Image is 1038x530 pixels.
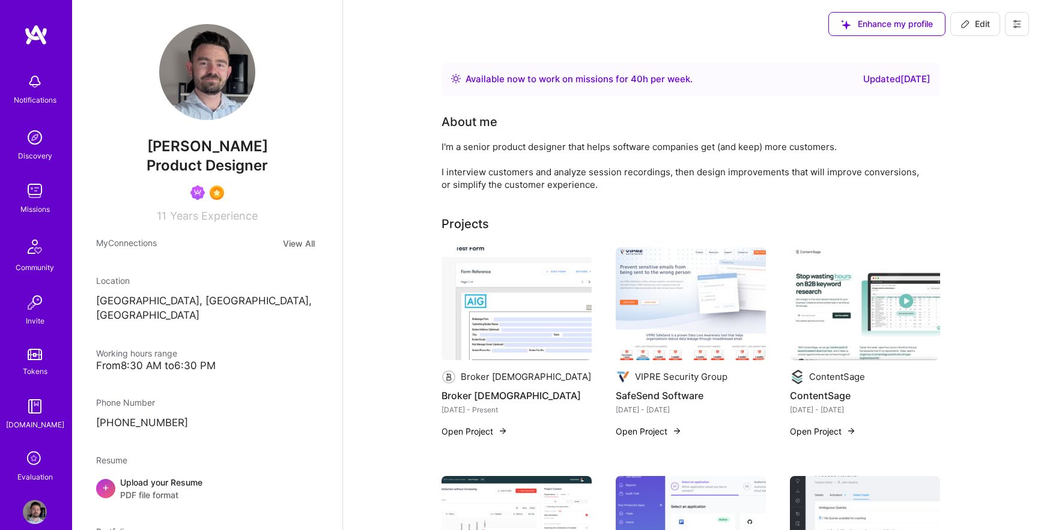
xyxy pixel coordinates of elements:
[96,294,318,323] p: [GEOGRAPHIC_DATA], [GEOGRAPHIC_DATA], [GEOGRAPHIC_DATA]
[24,24,48,46] img: logo
[20,203,50,215] div: Missions
[442,425,508,438] button: Open Project
[828,12,945,36] button: Enhance my profile
[96,236,157,250] span: My Connections
[96,274,318,287] div: Location
[442,140,922,191] div: I'm a senior product designer that helps software companies get (and keep) more customers. I inte...
[616,247,766,360] img: SafeSend Software
[28,349,42,360] img: tokens
[26,315,44,327] div: Invite
[442,215,489,233] div: Projects
[23,500,47,524] img: User Avatar
[790,425,856,438] button: Open Project
[442,113,497,131] div: About me
[451,74,461,83] img: Availability
[96,476,318,501] div: +Upload your ResumePDF file format
[863,72,930,86] div: Updated [DATE]
[616,425,682,438] button: Open Project
[790,388,940,403] h4: ContentSage
[23,125,47,149] img: discovery
[809,370,865,383] div: ContentSage
[950,12,1000,36] button: Edit
[461,370,591,383] div: Broker [DEMOGRAPHIC_DATA]
[23,394,47,418] img: guide book
[170,209,258,222] span: Years Experience
[6,418,64,431] div: [DOMAIN_NAME]
[120,476,202,501] div: Upload your Resume
[442,247,592,360] img: Broker Buddha
[790,370,804,384] img: Company logo
[20,232,49,261] img: Community
[498,426,508,436] img: arrow-right
[23,70,47,94] img: bell
[23,365,47,378] div: Tokens
[672,426,682,436] img: arrow-right
[120,489,202,501] span: PDF file format
[442,388,592,403] h4: Broker [DEMOGRAPHIC_DATA]
[17,471,53,483] div: Evaluation
[841,20,851,29] i: icon SuggestedTeams
[23,291,47,315] img: Invite
[790,247,940,360] img: ContentSage
[18,149,52,162] div: Discovery
[442,403,592,416] div: [DATE] - Present
[616,403,766,416] div: [DATE] - [DATE]
[96,348,177,358] span: Working hours range
[466,72,693,86] div: Available now to work on missions for h per week .
[210,185,224,200] img: SelectionTeam
[616,370,630,384] img: Company logo
[961,18,990,30] span: Edit
[23,179,47,203] img: teamwork
[841,18,933,30] span: Enhance my profile
[102,481,109,493] span: +
[96,360,318,372] div: From 8:30 AM to 6:30 PM
[631,73,643,85] span: 40
[790,403,940,416] div: [DATE] - [DATE]
[279,236,318,250] button: View All
[157,209,166,222] span: 11
[96,137,318,155] span: [PERSON_NAME]
[23,448,46,471] i: icon SelectionTeam
[190,185,205,200] img: Been on Mission
[147,157,268,174] span: Product Designer
[96,416,318,430] p: [PHONE_NUMBER]
[14,94,56,106] div: Notifications
[635,370,727,383] div: VIPRE Security Group
[96,397,155,408] span: Phone Number
[846,426,856,436] img: arrow-right
[442,370,456,384] img: Company logo
[20,500,50,524] a: User Avatar
[16,261,54,274] div: Community
[159,24,255,120] img: User Avatar
[96,455,127,465] span: Resume
[616,388,766,403] h4: SafeSend Software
